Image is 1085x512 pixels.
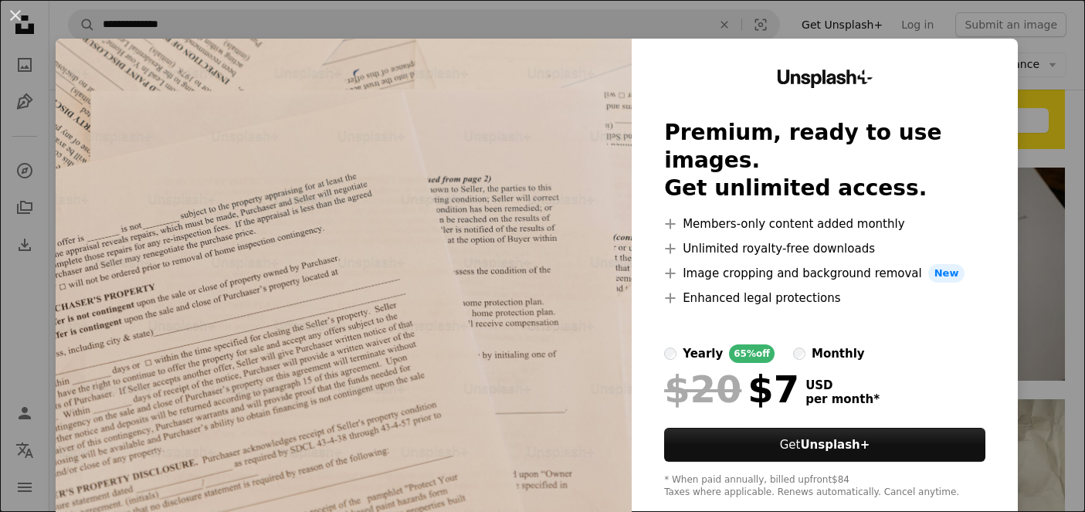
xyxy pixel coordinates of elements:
span: New [928,264,965,283]
span: $20 [664,369,741,409]
div: 65% off [729,344,775,363]
li: Image cropping and background removal [664,264,985,283]
li: Unlimited royalty-free downloads [664,239,985,258]
h2: Premium, ready to use images. Get unlimited access. [664,119,985,202]
span: USD [805,378,880,392]
button: GetUnsplash+ [664,428,985,462]
div: $7 [664,369,799,409]
input: monthly [793,348,805,360]
span: per month * [805,392,880,406]
input: yearly65%off [664,348,676,360]
div: monthly [812,344,865,363]
div: yearly [683,344,723,363]
strong: Unsplash+ [800,438,870,452]
li: Members-only content added monthly [664,215,985,233]
div: * When paid annually, billed upfront $84 Taxes where applicable. Renews automatically. Cancel any... [664,474,985,499]
li: Enhanced legal protections [664,289,985,307]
